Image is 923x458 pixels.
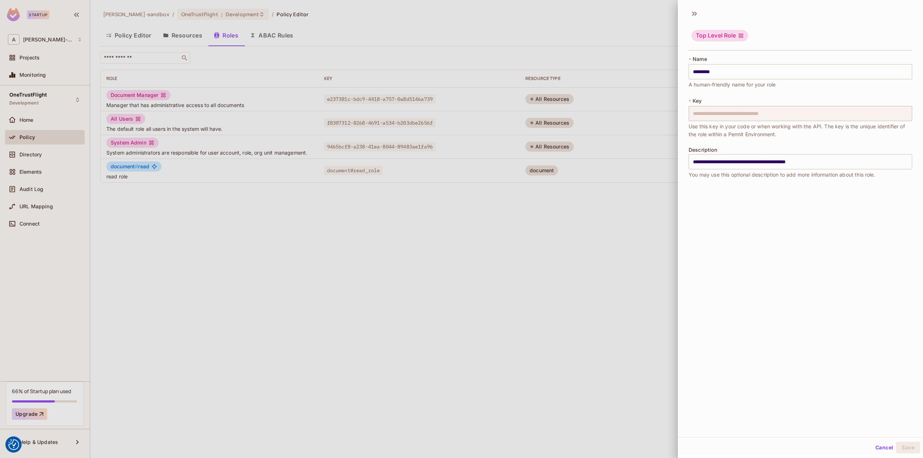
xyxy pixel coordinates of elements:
div: Top Level Role [692,30,748,41]
button: Consent Preferences [8,439,19,450]
button: Save [896,442,920,453]
button: Cancel [873,442,896,453]
span: Key [693,98,702,104]
span: Name [693,56,707,62]
span: Use this key in your code or when working with the API. The key is the unique identifier of the r... [689,123,912,138]
span: Description [689,147,717,153]
span: You may use this optional description to add more information about this role. [689,171,875,179]
img: Revisit consent button [8,439,19,450]
span: A human-friendly name for your role [689,81,776,89]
